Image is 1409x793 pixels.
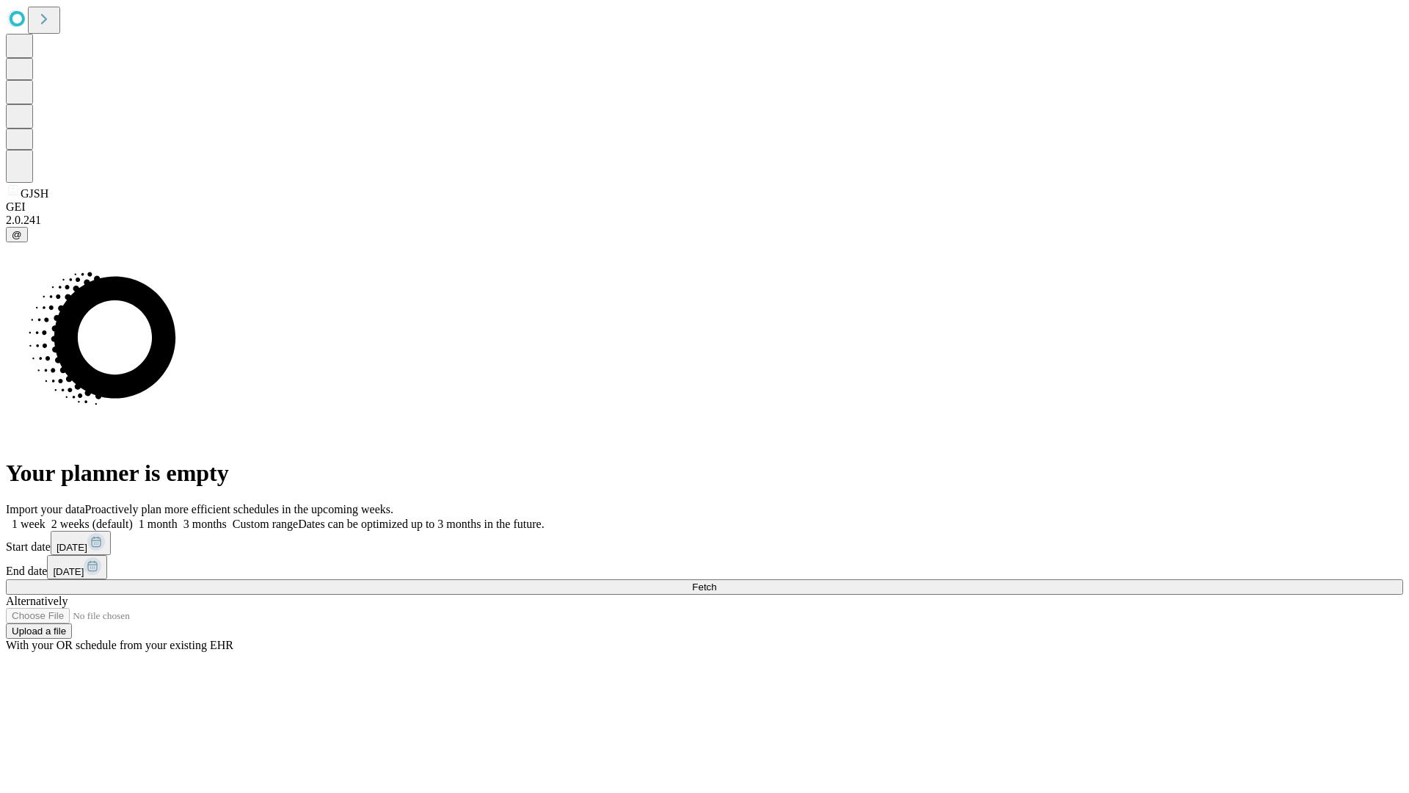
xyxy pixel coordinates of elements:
div: GEI [6,200,1403,214]
span: 3 months [183,518,227,530]
button: @ [6,227,28,242]
span: 1 month [139,518,178,530]
span: Dates can be optimized up to 3 months in the future. [298,518,544,530]
span: @ [12,229,22,240]
button: [DATE] [51,531,111,555]
span: With your OR schedule from your existing EHR [6,639,233,651]
span: 1 week [12,518,45,530]
span: GJSH [21,187,48,200]
div: End date [6,555,1403,579]
button: Fetch [6,579,1403,595]
button: [DATE] [47,555,107,579]
div: 2.0.241 [6,214,1403,227]
span: Proactively plan more efficient schedules in the upcoming weeks. [85,503,393,515]
span: Alternatively [6,595,68,607]
span: [DATE] [53,566,84,577]
span: Fetch [692,582,716,593]
h1: Your planner is empty [6,460,1403,487]
span: 2 weeks (default) [51,518,133,530]
span: Custom range [233,518,298,530]
span: Import your data [6,503,85,515]
div: Start date [6,531,1403,555]
span: [DATE] [57,542,87,553]
button: Upload a file [6,623,72,639]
